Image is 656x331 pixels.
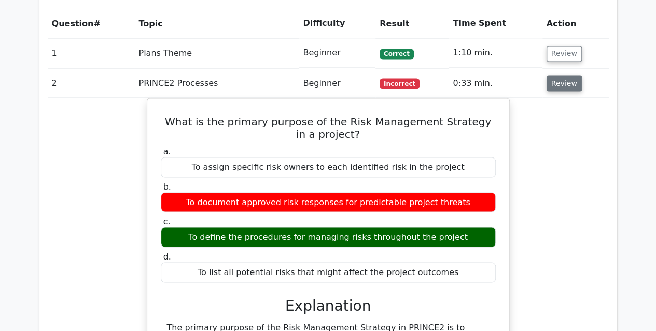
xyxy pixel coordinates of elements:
[48,9,135,38] th: #
[380,49,413,59] span: Correct
[167,297,490,314] h3: Explanation
[542,9,609,38] th: Action
[134,68,299,98] td: PRINCE2 Processes
[449,9,542,38] th: Time Spent
[48,38,135,68] td: 1
[163,251,171,261] span: d.
[161,157,496,177] div: To assign specific risk owners to each identified risk in the project
[299,68,375,98] td: Beginner
[380,78,420,89] span: Incorrect
[449,38,542,68] td: 1:10 min.
[547,46,582,62] button: Review
[163,216,171,226] span: c.
[161,192,496,212] div: To document approved risk responses for predictable project threats
[52,19,94,28] span: Question
[449,68,542,98] td: 0:33 min.
[161,262,496,282] div: To list all potential risks that might affect the project outcomes
[160,115,497,140] h5: What is the primary purpose of the Risk Management Strategy in a project?
[547,75,582,91] button: Review
[163,181,171,191] span: b.
[375,9,449,38] th: Result
[134,38,299,68] td: Plans Theme
[48,68,135,98] td: 2
[134,9,299,38] th: Topic
[299,38,375,68] td: Beginner
[299,9,375,38] th: Difficulty
[161,227,496,247] div: To define the procedures for managing risks throughout the project
[163,146,171,156] span: a.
